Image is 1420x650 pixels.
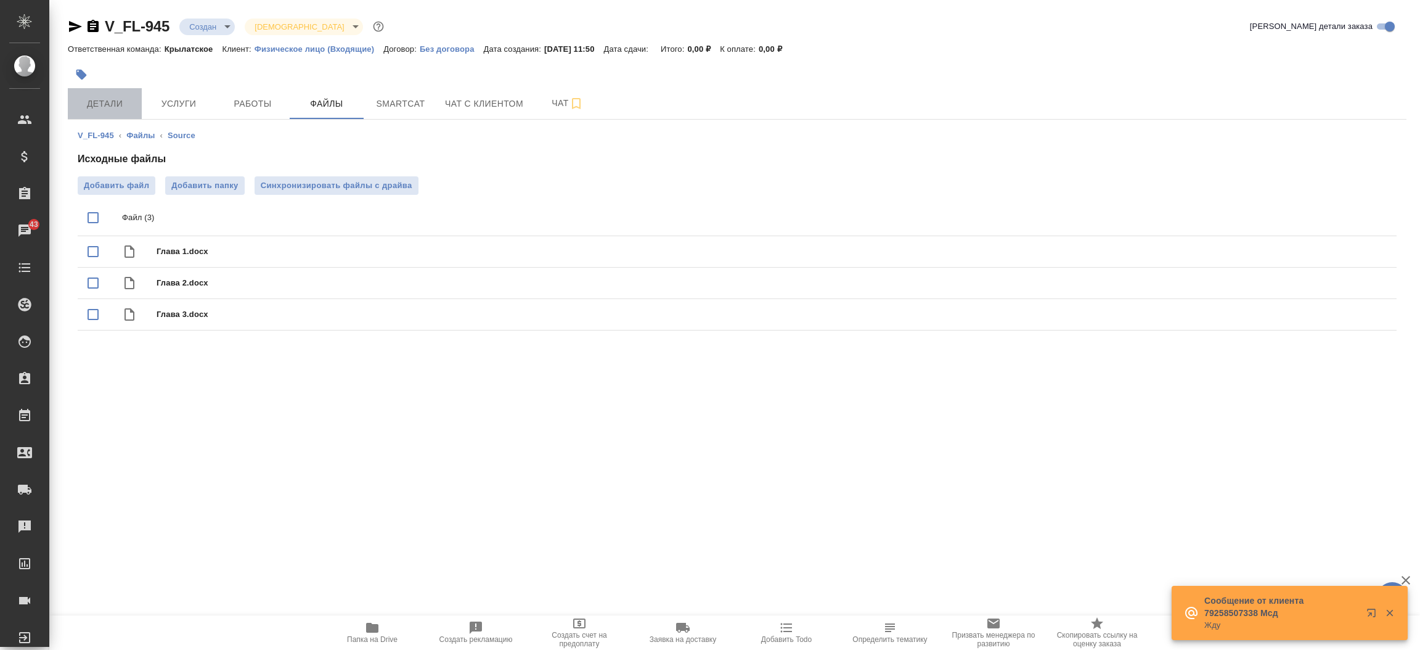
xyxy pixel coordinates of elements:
[759,44,791,54] p: 0,00 ₽
[68,44,165,54] p: Ответственная команда:
[160,130,163,142] li: ‹
[165,176,244,195] button: Добавить папку
[223,96,282,112] span: Работы
[1359,601,1389,630] button: Открыть в новой вкладке
[371,96,430,112] span: Smartcat
[165,44,222,54] p: Крылатское
[1204,594,1358,619] p: Сообщение от клиента 79258507338 Мсд
[1377,582,1408,613] button: 🙏
[171,179,238,192] span: Добавить папку
[245,19,362,35] div: Создан
[222,44,254,54] p: Клиент:
[538,96,597,111] span: Чат
[168,131,195,140] a: Source
[383,44,420,54] p: Договор:
[157,245,1387,258] span: Глава 1.docx
[1377,607,1402,619] button: Закрыть
[78,130,1397,142] nav: breadcrumb
[251,22,348,32] button: [DEMOGRAPHIC_DATA]
[186,22,220,32] button: Создан
[105,18,169,35] a: V_FL-945
[179,19,235,35] div: Создан
[420,44,484,54] p: Без договора
[22,218,46,231] span: 43
[75,96,134,112] span: Детали
[68,61,95,88] button: Добавить тэг
[3,215,46,246] a: 43
[78,176,155,195] label: Добавить файл
[84,179,149,192] span: Добавить файл
[126,131,155,140] a: Файлы
[1250,20,1373,33] span: [PERSON_NAME] детали заказа
[255,43,384,54] a: Физическое лицо (Входящие)
[86,19,100,34] button: Скопировать ссылку
[544,44,604,54] p: [DATE] 11:50
[661,44,687,54] p: Итого:
[720,44,759,54] p: К оплате:
[297,96,356,112] span: Файлы
[122,212,1387,224] p: Файл (3)
[370,19,386,35] button: Доп статусы указывают на важность/срочность заказа
[78,131,114,140] a: V_FL-945
[255,176,418,195] button: Синхронизировать файлы с драйва
[149,96,208,112] span: Услуги
[484,44,544,54] p: Дата создания:
[255,44,384,54] p: Физическое лицо (Входящие)
[261,179,412,192] span: Синхронизировать файлы с драйва
[119,130,121,142] li: ‹
[687,44,720,54] p: 0,00 ₽
[78,152,1397,167] h4: Исходные файлы
[68,19,83,34] button: Скопировать ссылку для ЯМессенджера
[157,277,1387,289] span: Глава 2.docx
[604,44,651,54] p: Дата сдачи:
[569,96,584,111] svg: Подписаться
[1204,619,1358,631] p: Жду
[445,96,523,112] span: Чат с клиентом
[420,43,484,54] a: Без договора
[157,308,1387,321] span: Глава 3.docx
